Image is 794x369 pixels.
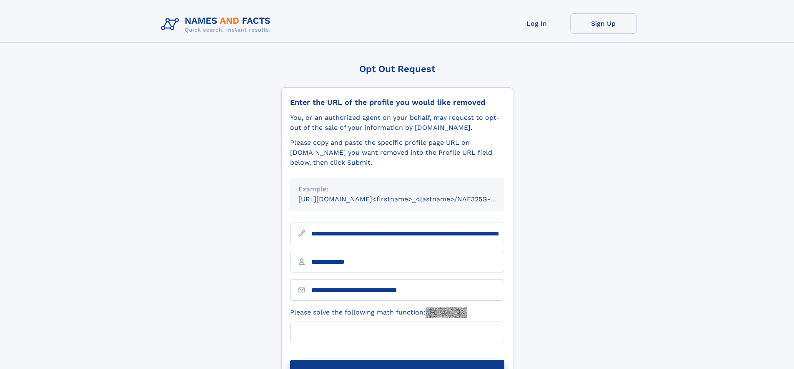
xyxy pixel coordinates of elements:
div: Enter the URL of the profile you would like removed [290,98,504,107]
div: Please copy and paste the specific profile page URL on [DOMAIN_NAME] you want removed into the Pr... [290,138,504,168]
small: [URL][DOMAIN_NAME]<firstname>_<lastname>/NAF325G-xxxxxxxx [298,195,520,203]
div: You, or an authorized agent on your behalf, may request to opt-out of the sale of your informatio... [290,113,504,133]
img: Logo Names and Facts [158,13,278,36]
div: Example: [298,184,496,194]
label: Please solve the following math function: [290,307,467,318]
a: Log In [503,13,570,34]
a: Sign Up [570,13,637,34]
div: Opt Out Request [281,64,513,74]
